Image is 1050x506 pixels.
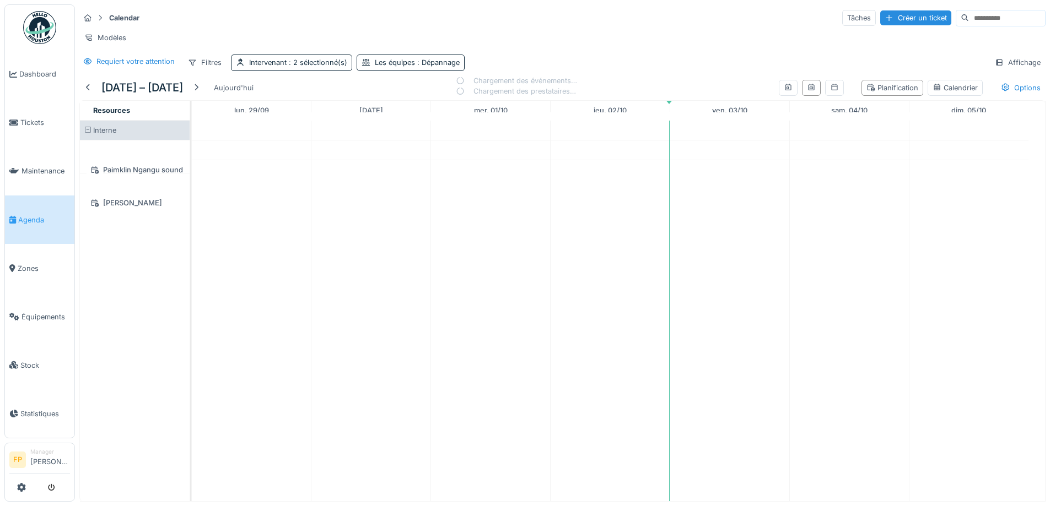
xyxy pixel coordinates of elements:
[990,55,1046,70] div: Affichage
[5,341,74,389] a: Stock
[20,117,70,128] span: Tickets
[30,448,70,456] div: Manager
[456,75,577,86] div: Chargement des événements…
[5,99,74,147] a: Tickets
[105,13,144,23] strong: Calendar
[375,57,460,68] div: Les équipes
[357,103,386,118] a: 30 septembre 2025
[93,106,130,115] span: Resources
[5,147,74,195] a: Maintenance
[183,55,227,70] div: Filtres
[209,80,258,95] div: Aujourd'hui
[949,103,989,118] a: 5 octobre 2025
[866,83,918,93] div: Planification
[5,292,74,341] a: Équipements
[880,10,951,25] div: Créer un ticket
[30,448,70,471] li: [PERSON_NAME]
[19,69,70,79] span: Dashboard
[456,86,577,96] div: Chargement des prestataires…
[287,58,347,67] span: : 2 sélectionné(s)
[18,263,70,274] span: Zones
[79,30,131,46] div: Modèles
[21,312,70,322] span: Équipements
[9,451,26,468] li: FP
[842,10,876,26] div: Tâches
[87,163,183,177] div: Paimklin Ngangu sound
[5,195,74,244] a: Agenda
[87,196,183,210] div: [PERSON_NAME]
[20,409,70,419] span: Statistiques
[18,215,70,225] span: Agenda
[471,103,510,118] a: 1 octobre 2025
[20,360,70,371] span: Stock
[93,126,116,134] span: Interne
[415,58,460,67] span: : Dépannage
[9,448,70,474] a: FP Manager[PERSON_NAME]
[101,81,183,94] h5: [DATE] – [DATE]
[5,244,74,292] a: Zones
[591,103,629,118] a: 2 octobre 2025
[5,389,74,438] a: Statistiques
[249,57,347,68] div: Intervenant
[933,83,978,93] div: Calendrier
[709,103,750,118] a: 3 octobre 2025
[231,103,272,118] a: 29 septembre 2025
[5,50,74,99] a: Dashboard
[23,11,56,44] img: Badge_color-CXgf-gQk.svg
[996,80,1046,96] div: Options
[21,166,70,176] span: Maintenance
[96,56,175,67] div: Requiert votre attention
[828,103,870,118] a: 4 octobre 2025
